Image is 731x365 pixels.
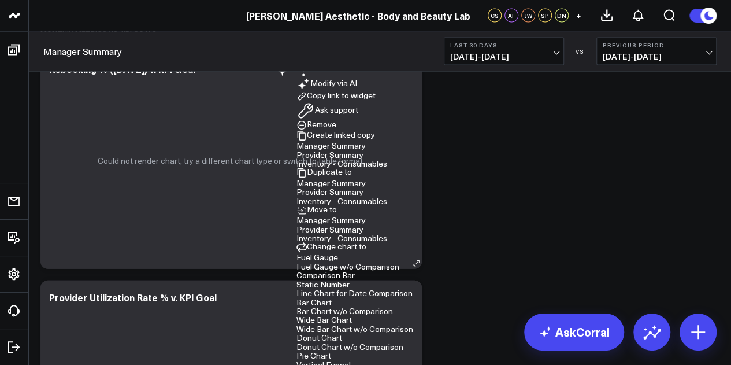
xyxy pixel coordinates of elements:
[504,9,518,23] div: AF
[43,45,122,58] a: Manager Summary
[296,226,363,234] button: Provider Summary
[296,188,363,196] button: Provider Summary
[296,142,366,150] button: Manager Summary
[296,151,363,159] button: Provider Summary
[296,289,413,297] button: Line Chart for Date Comparison
[296,78,357,91] button: Modify via AI
[555,9,569,23] div: DN
[296,253,338,261] button: Fuel Gauge
[296,343,403,351] button: Donut Chart w/o Comparison
[596,38,717,65] button: Previous Period[DATE]-[DATE]
[296,168,352,178] button: Duplicate to
[444,38,564,65] button: Last 30 Days[DATE]-[DATE]
[296,352,331,360] button: Pie Chart
[296,298,332,307] button: Bar Chart
[296,242,366,253] button: Change chart to
[296,234,387,242] button: Inventory - Consumables
[296,102,358,120] button: Ask support
[296,263,399,271] button: Fuel Gauge w/o Comparison
[296,197,387,205] button: Inventory - Consumables
[450,52,558,61] span: [DATE] - [DATE]
[296,179,366,187] button: Manager Summary
[521,9,535,23] div: JW
[603,42,710,49] b: Previous Period
[296,281,350,289] button: Static Number
[296,131,375,141] button: Create linked copy
[488,9,502,23] div: CS
[296,271,355,279] button: Comparison Bar
[296,120,336,131] button: Remove
[49,291,217,304] div: Provider Utilization Rate % v. KPl Goal
[98,156,365,165] p: Could not render chart, try a different chart type or switch to table format.
[603,52,710,61] span: [DATE] - [DATE]
[524,314,624,351] a: AskCorral
[296,316,352,324] button: Wide Bar Chart
[296,325,413,333] button: Wide Bar Chart w/o Comparison
[296,160,387,168] button: Inventory - Consumables
[450,42,558,49] b: Last 30 Days
[296,91,376,102] button: Copy link to widget
[296,216,366,224] button: Manager Summary
[246,9,470,22] a: [PERSON_NAME] Aesthetic - Body and Beauty Lab
[576,12,581,20] span: +
[296,334,342,342] button: Donut Chart
[572,9,585,23] button: +
[296,307,393,315] button: Bar Chart w/o Comparison
[296,205,337,216] button: Move to
[570,48,591,55] div: VS
[538,9,552,23] div: SP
